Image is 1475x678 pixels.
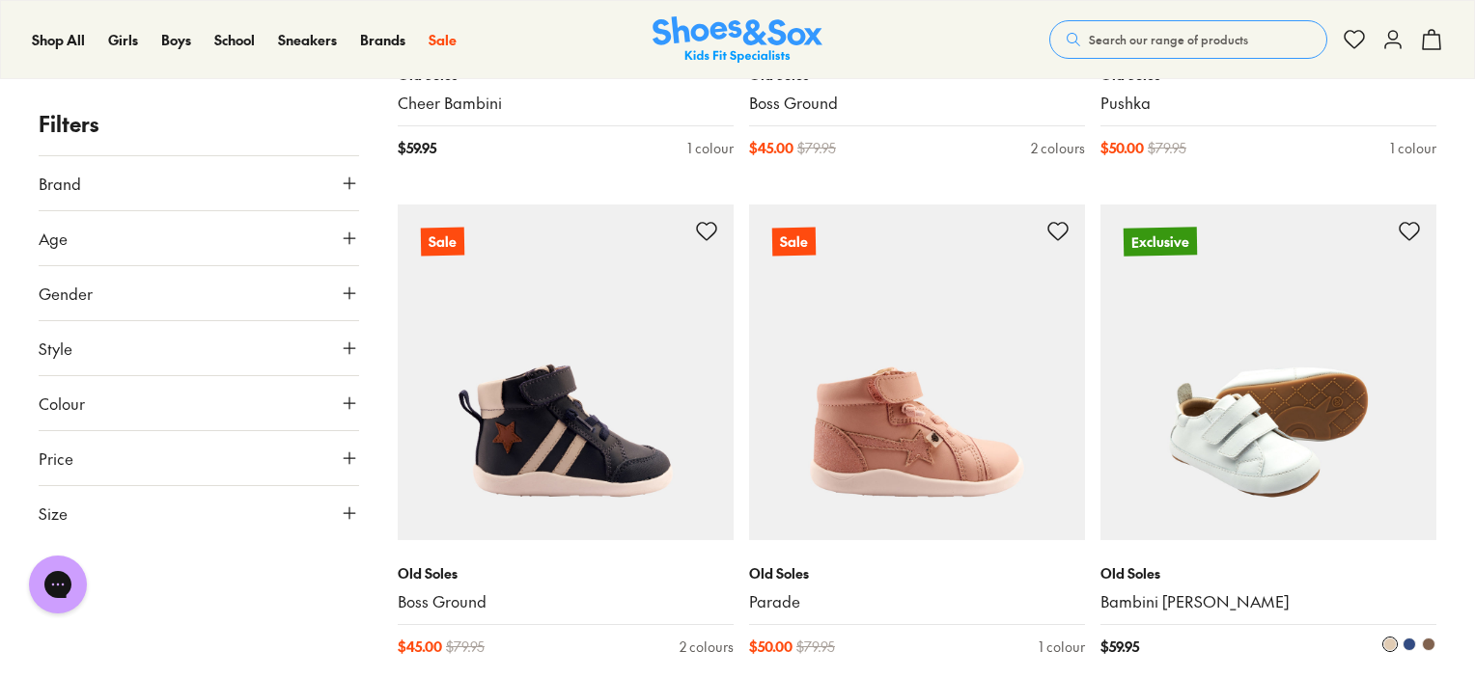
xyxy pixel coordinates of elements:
[421,228,464,257] p: Sale
[39,282,93,305] span: Gender
[398,204,734,540] a: Sale
[1148,138,1186,158] span: $ 79.95
[1100,93,1436,114] a: Pushka
[398,93,734,114] a: Cheer Bambini
[398,138,436,158] span: $ 59.95
[749,93,1085,114] a: Boss Ground
[797,138,836,158] span: $ 79.95
[398,591,734,612] a: Boss Ground
[398,637,442,657] span: $ 45.00
[360,30,405,49] span: Brands
[39,392,85,415] span: Colour
[749,591,1085,612] a: Parade
[429,30,457,49] span: Sale
[1100,637,1139,657] span: $ 59.95
[360,30,405,50] a: Brands
[749,563,1085,583] p: Old Soles
[39,172,81,195] span: Brand
[39,266,359,320] button: Gender
[39,211,359,265] button: Age
[39,321,359,375] button: Style
[749,138,793,158] span: $ 45.00
[214,30,255,49] span: School
[108,30,138,50] a: Girls
[1089,31,1248,48] span: Search our range of products
[39,431,359,485] button: Price
[1390,138,1436,158] div: 1 colour
[687,138,734,158] div: 1 colour
[429,30,457,50] a: Sale
[39,337,72,360] span: Style
[39,447,73,470] span: Price
[653,16,822,64] img: SNS_Logo_Responsive.svg
[1049,20,1327,59] button: Search our range of products
[39,486,359,540] button: Size
[278,30,337,49] span: Sneakers
[39,156,359,210] button: Brand
[1100,204,1436,540] a: Exclusive
[278,30,337,50] a: Sneakers
[39,376,359,430] button: Colour
[680,637,734,657] div: 2 colours
[1100,591,1436,612] a: Bambini [PERSON_NAME]
[32,30,85,50] a: Shop All
[214,30,255,50] a: School
[39,227,68,250] span: Age
[446,637,485,657] span: $ 79.95
[1100,138,1144,158] span: $ 50.00
[398,563,734,583] p: Old Soles
[749,204,1085,540] a: Sale
[32,30,85,49] span: Shop All
[772,228,816,257] p: Sale
[161,30,191,49] span: Boys
[749,637,793,657] span: $ 50.00
[39,502,68,525] span: Size
[796,637,835,657] span: $ 79.95
[161,30,191,50] a: Boys
[1123,225,1198,259] p: Exclusive
[1100,563,1436,583] p: Old Soles
[39,108,359,140] p: Filters
[1039,637,1085,657] div: 1 colour
[19,549,97,620] iframe: Gorgias live chat messenger
[653,16,822,64] a: Shoes & Sox
[108,30,138,49] span: Girls
[1031,138,1085,158] div: 2 colours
